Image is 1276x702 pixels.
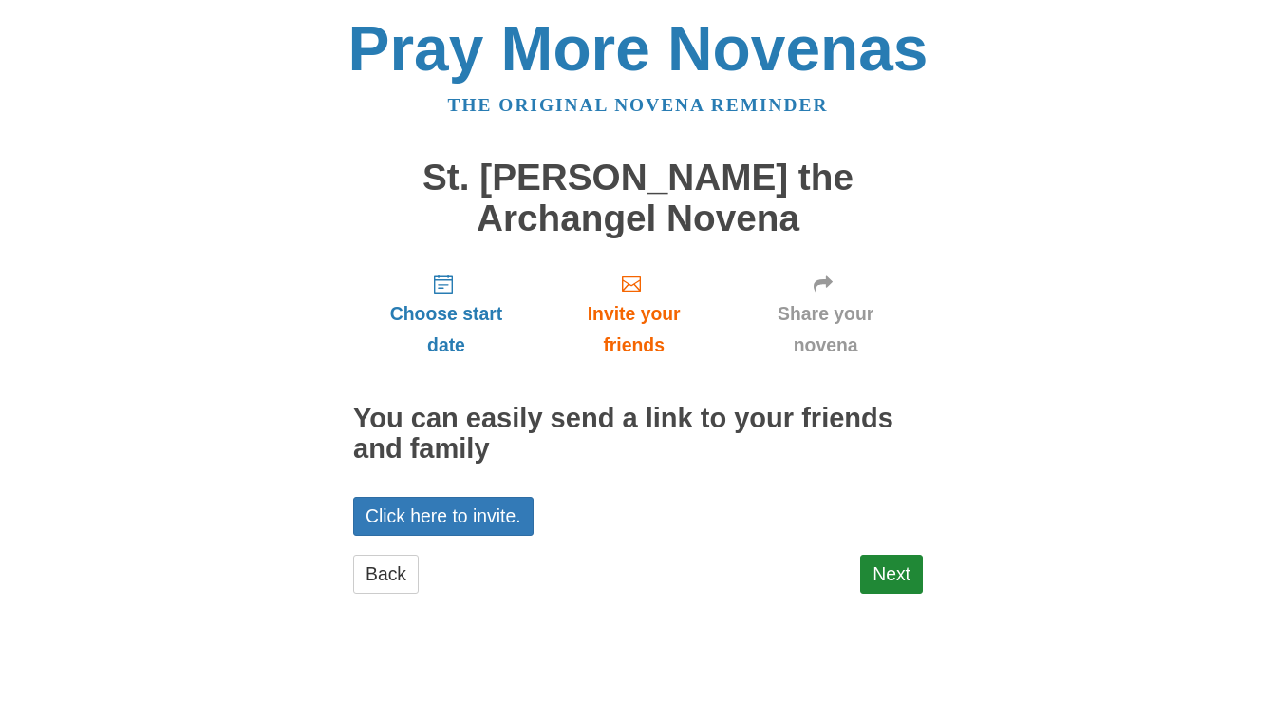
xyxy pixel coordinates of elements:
[558,298,709,361] span: Invite your friends
[860,555,923,594] a: Next
[353,555,419,594] a: Back
[372,298,520,361] span: Choose start date
[539,257,728,370] a: Invite your friends
[348,13,929,84] a: Pray More Novenas
[353,404,923,465] h2: You can easily send a link to your friends and family
[728,257,923,370] a: Share your novena
[448,95,829,115] a: The original novena reminder
[747,298,904,361] span: Share your novena
[353,158,923,238] h1: St. [PERSON_NAME] the Archangel Novena
[353,497,534,536] a: Click here to invite.
[353,257,539,370] a: Choose start date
